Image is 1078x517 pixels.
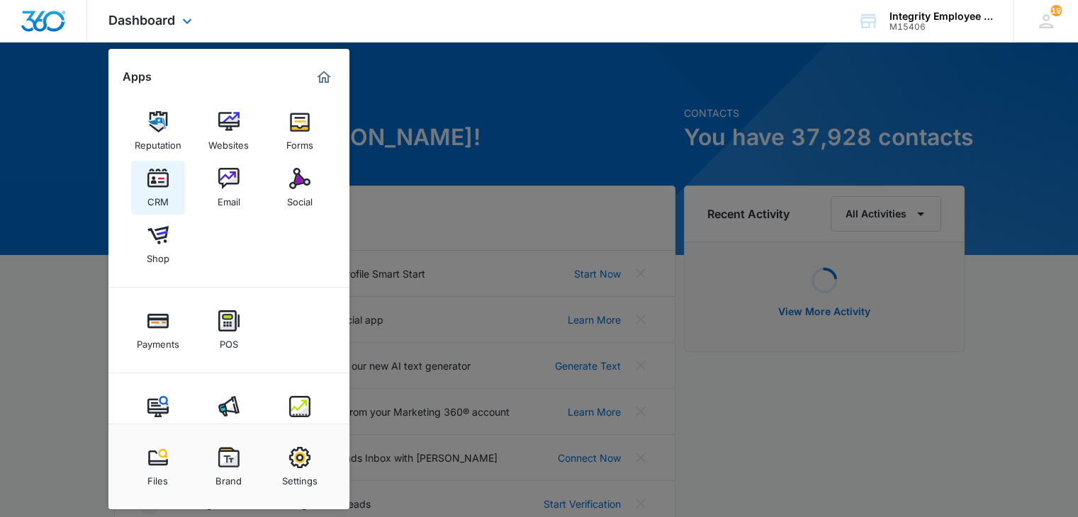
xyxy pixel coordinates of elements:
div: Websites [208,132,249,151]
a: Marketing 360® Dashboard [313,66,335,89]
a: Payments [131,303,185,357]
a: Websites [202,104,256,158]
div: Ads [220,417,237,436]
a: Social [273,161,327,215]
div: Social [287,189,313,208]
div: account name [889,11,993,22]
div: Shop [147,246,169,264]
div: Content [140,417,176,436]
div: Intelligence [274,417,325,436]
div: Forms [286,132,313,151]
div: Email [218,189,240,208]
span: 19 [1050,5,1062,16]
span: Dashboard [108,13,175,28]
a: Intelligence [273,389,327,443]
h2: Apps [123,70,152,84]
a: Settings [273,440,327,494]
a: Email [202,161,256,215]
div: CRM [147,189,169,208]
div: Payments [137,331,179,350]
a: Content [131,389,185,443]
div: Brand [215,468,242,487]
a: Ads [202,389,256,443]
a: Brand [202,440,256,494]
div: Files [147,468,168,487]
a: CRM [131,161,185,215]
div: Reputation [135,132,181,151]
div: POS [220,331,238,350]
a: Reputation [131,104,185,158]
div: notifications count [1050,5,1062,16]
a: Forms [273,104,327,158]
a: Files [131,440,185,494]
a: Shop [131,217,185,271]
div: Settings [282,468,318,487]
div: account id [889,22,993,32]
a: POS [202,303,256,357]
